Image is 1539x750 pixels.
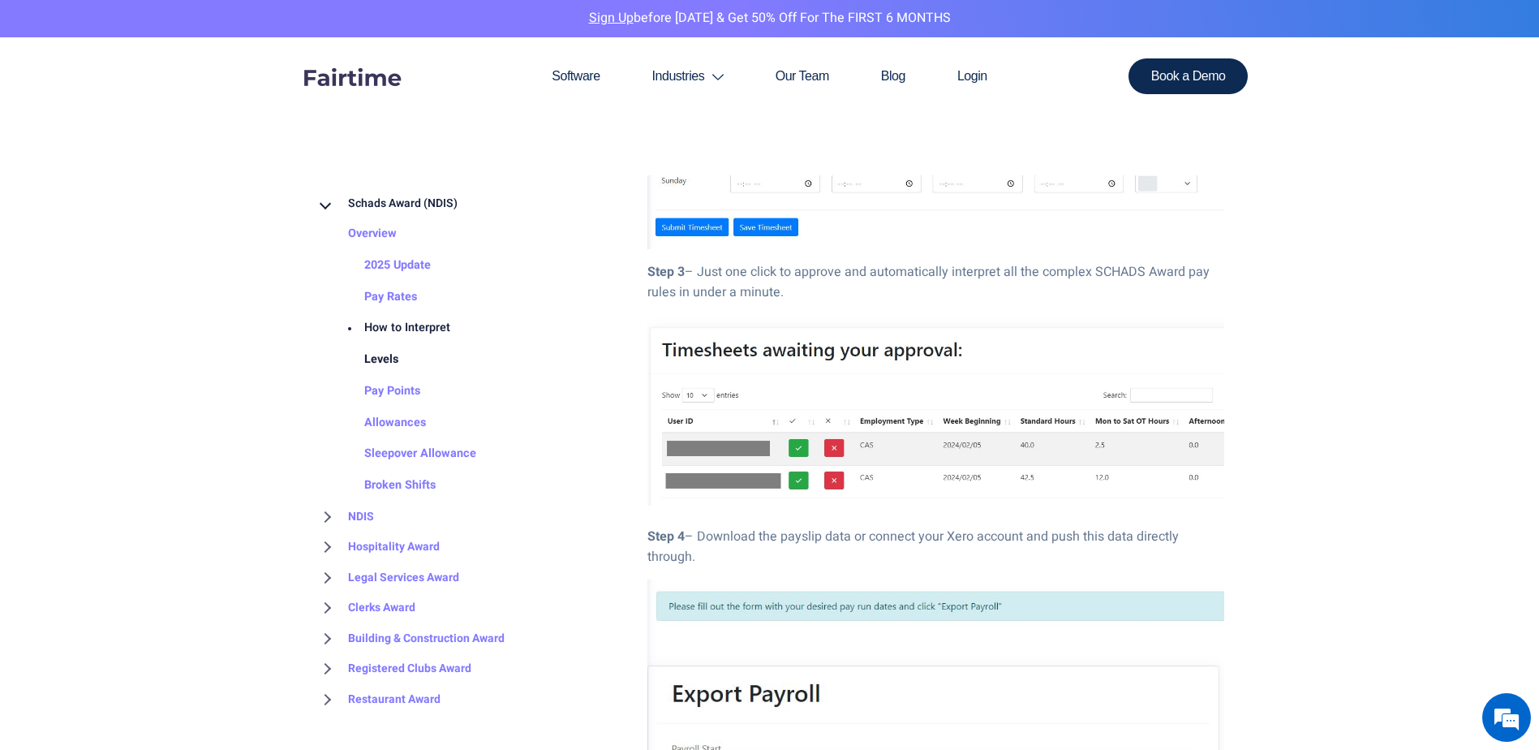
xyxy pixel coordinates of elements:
div: BROWSE TOPICS [316,154,623,714]
a: Schads Award (NDIS) [316,188,458,219]
a: 2025 Update [332,250,431,282]
a: Restaurant Award [316,684,441,715]
div: Chat with us now [84,91,273,112]
a: Industries [626,37,750,115]
span: We're online! [94,205,224,369]
a: Software [526,37,625,115]
a: Levels [332,344,398,376]
strong: Step 4 [647,527,685,546]
span: Book a Demo [1151,70,1226,83]
a: Book a Demo [1128,58,1249,94]
p: – Just one click to approve and automatically interpret all the complex SCHADS Award pay rules in... [647,262,1224,304]
a: How to Interpret [332,313,450,345]
strong: Step 3 [647,262,685,282]
div: Minimize live chat window [266,8,305,47]
a: NDIS [316,502,374,532]
a: Blog [855,37,931,115]
a: Overview [316,219,397,251]
nav: BROWSE TOPICS [316,188,623,714]
a: Allowances [332,407,426,439]
a: Sign Up [589,8,634,28]
textarea: Type your message and hit 'Enter' [8,443,309,500]
a: Sleepover Allowance [332,439,476,471]
a: Registered Clubs Award [316,653,471,684]
a: Our Team [750,37,855,115]
a: Legal Services Award [316,562,459,593]
a: Broken Shifts [332,470,436,502]
a: Login [931,37,1013,115]
p: – Download the payslip data or connect your Xero account and push this data directly through. [647,527,1224,568]
a: Building & Construction Award [316,623,505,654]
a: Pay Rates [332,282,417,313]
p: before [DATE] & Get 50% Off for the FIRST 6 MONTHS [12,8,1527,29]
a: Clerks Award [316,593,415,623]
a: Hospitality Award [316,532,440,562]
a: Pay Points [332,376,420,407]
